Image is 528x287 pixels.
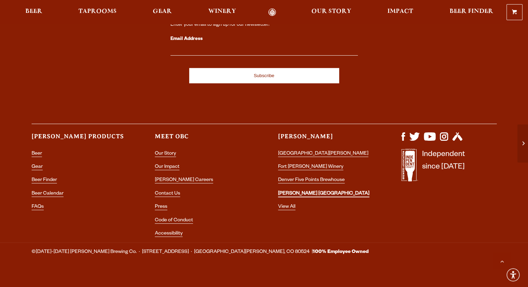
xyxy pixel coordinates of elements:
a: [PERSON_NAME] [GEOGRAPHIC_DATA] [278,191,369,197]
span: Winery [208,9,236,14]
span: Beer [25,9,42,14]
a: Visit us on X (formerly Twitter) [409,137,420,143]
a: Beer Calendar [32,191,64,197]
a: [GEOGRAPHIC_DATA][PERSON_NAME] [278,151,368,157]
a: Visit us on YouTube [424,137,436,143]
span: Our Story [311,9,351,14]
a: Odell Home [259,8,285,16]
a: Taprooms [74,8,121,16]
a: Beer Finder [32,178,57,183]
a: Accessibility [155,231,183,237]
a: Fort [PERSON_NAME] Winery [278,164,343,170]
a: View All [278,204,295,210]
a: Beer [32,151,42,157]
a: Beer Finder [445,8,497,16]
a: Winery [204,8,241,16]
a: Our Impact [155,164,179,170]
p: Independent since [DATE] [422,149,465,185]
div: Enter your email to sign up for our newsletter! [170,22,358,28]
a: Denver Five Points Brewhouse [278,178,345,183]
a: FAQs [32,204,44,210]
h3: [PERSON_NAME] [278,132,374,147]
a: Our Story [155,151,176,157]
a: Impact [383,8,418,16]
a: Our Story [307,8,356,16]
span: Taprooms [78,9,117,14]
h3: Meet OBC [155,132,250,147]
div: Accessibility Menu [505,267,521,282]
a: Visit us on Instagram [440,137,448,143]
a: Code of Conduct [155,218,193,224]
span: Gear [153,9,172,14]
strong: 100% Employee Owned [313,249,369,255]
span: Impact [387,9,413,14]
a: Press [155,204,167,210]
a: Gear [32,164,43,170]
span: Beer Finder [449,9,493,14]
label: Email Address [170,35,358,44]
a: Gear [148,8,176,16]
span: ©[DATE]-[DATE] [PERSON_NAME] Brewing Co. · [STREET_ADDRESS] · [GEOGRAPHIC_DATA][PERSON_NAME], CO ... [32,248,369,257]
a: [PERSON_NAME] Careers [155,178,213,183]
a: Visit us on Facebook [401,137,405,143]
a: Contact Us [155,191,180,197]
input: Subscribe [189,68,339,83]
a: Beer [21,8,47,16]
h3: [PERSON_NAME] Products [32,132,127,147]
a: Scroll to top [493,252,511,270]
a: Visit us on Untappd [452,137,462,143]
